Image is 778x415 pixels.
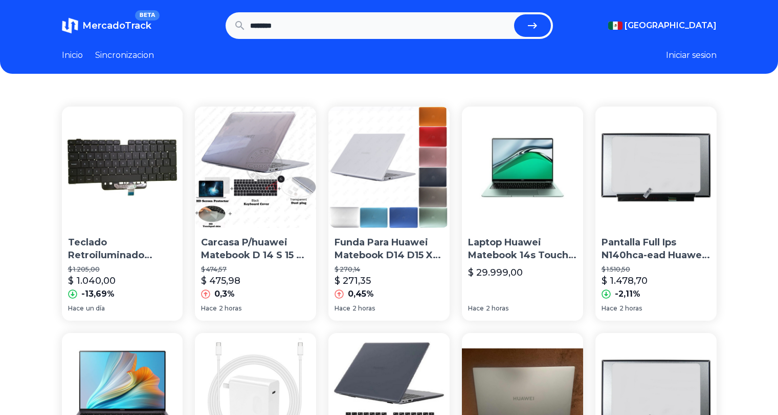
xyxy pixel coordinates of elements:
[335,274,371,288] p: $ 271,35
[602,304,617,313] span: Hace
[201,236,310,262] p: Carcasa P/huawei Matebook D 14 S 15 X Pro 13 Magicbook 16.1
[602,236,710,262] p: Pantalla Full Ips N140hca-ead Huawei Matebook 14 Nbl-waq9r
[352,304,375,313] span: 2 horas
[468,304,484,313] span: Hace
[328,107,450,228] img: Funda Para Huawei Matebook D14 D15 X Pro 13 Magicbook X14 15
[335,304,350,313] span: Hace
[608,19,717,32] button: [GEOGRAPHIC_DATA]
[619,304,642,313] span: 2 horas
[62,107,183,228] img: Teclado Retroiluminado Huawei Matebook D14, D15, Bohl Wfp9
[68,304,84,313] span: Hace
[486,304,508,313] span: 2 horas
[201,274,240,288] p: $ 475,98
[86,304,105,313] span: un día
[68,236,177,262] p: Teclado Retroiluminado Huawei Matebook D14, D15, [PERSON_NAME] Wfp9
[62,49,83,61] a: Inicio
[462,107,583,321] a: Laptop Huawei Matebook 14s Touch - 14 Pulgadas - I7Laptop Huawei Matebook 14s Touch - 14 Pulgadas...
[82,20,151,31] span: MercadoTrack
[335,265,443,274] p: $ 270,14
[625,19,717,32] span: [GEOGRAPHIC_DATA]
[602,274,648,288] p: $ 1.478,70
[62,107,183,321] a: Teclado Retroiluminado Huawei Matebook D14, D15, Bohl Wfp9Teclado Retroiluminado Huawei Matebook ...
[462,107,583,228] img: Laptop Huawei Matebook 14s Touch - 14 Pulgadas - I7
[615,288,640,300] p: -2,11%
[666,49,717,61] button: Iniciar sesion
[219,304,241,313] span: 2 horas
[468,236,577,262] p: Laptop Huawei Matebook 14s Touch - 14 Pulgadas - I7
[135,10,159,20] span: BETA
[468,265,523,280] p: $ 29.999,00
[328,107,450,321] a: Funda Para Huawei Matebook D14 D15 X Pro 13 Magicbook X14 15Funda Para Huawei Matebook D14 D15 X ...
[195,107,316,321] a: Carcasa P/huawei Matebook D 14 S 15 X Pro 13 Magicbook 16.1Carcasa P/huawei Matebook D 14 S 15 X ...
[81,288,115,300] p: -13,69%
[214,288,235,300] p: 0,3%
[348,288,374,300] p: 0,45%
[602,265,710,274] p: $ 1.510,50
[335,236,443,262] p: Funda Para Huawei Matebook D14 D15 X Pro 13 Magicbook X14 15
[95,49,154,61] a: Sincronizacion
[201,304,217,313] span: Hace
[62,17,151,34] a: MercadoTrackBETA
[595,107,717,228] img: Pantalla Full Ips N140hca-ead Huawei Matebook 14 Nbl-waq9r
[195,107,316,228] img: Carcasa P/huawei Matebook D 14 S 15 X Pro 13 Magicbook 16.1
[201,265,310,274] p: $ 474,57
[608,22,623,30] img: Mexico
[595,107,717,321] a: Pantalla Full Ips N140hca-ead Huawei Matebook 14 Nbl-waq9rPantalla Full Ips N140hca-ead Huawei Ma...
[68,274,116,288] p: $ 1.040,00
[62,17,78,34] img: MercadoTrack
[68,265,177,274] p: $ 1.205,00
